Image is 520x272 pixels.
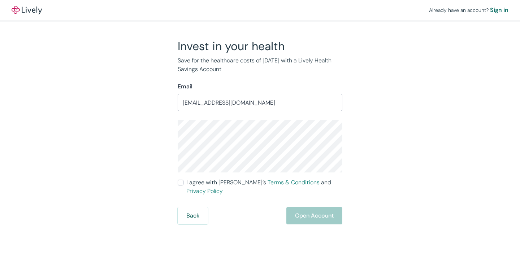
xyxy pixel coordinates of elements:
[12,6,42,14] a: LivelyLively
[268,179,320,186] a: Terms & Conditions
[178,39,342,53] h2: Invest in your health
[178,82,192,91] label: Email
[178,56,342,74] p: Save for the healthcare costs of [DATE] with a Lively Health Savings Account
[186,178,342,196] span: I agree with [PERSON_NAME]’s and
[186,187,223,195] a: Privacy Policy
[429,6,508,14] div: Already have an account?
[12,6,42,14] img: Lively
[490,6,508,14] a: Sign in
[178,207,208,224] button: Back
